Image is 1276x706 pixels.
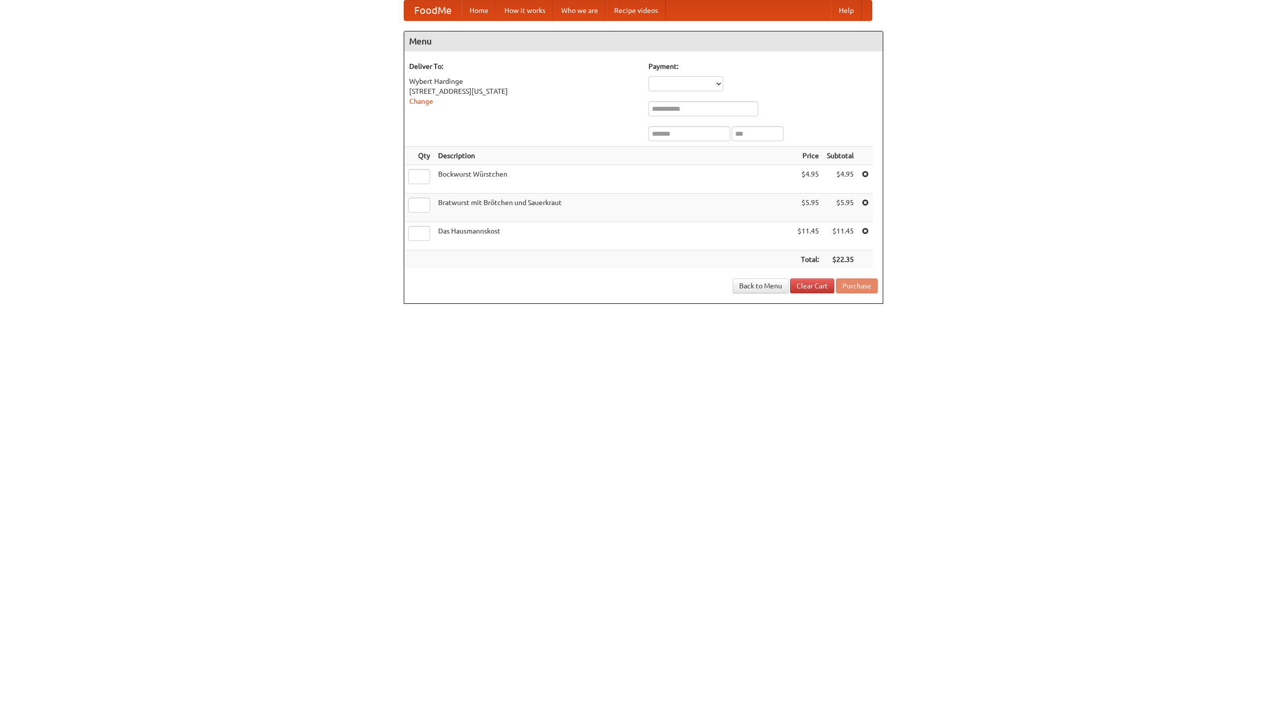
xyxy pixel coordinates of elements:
[794,165,823,194] td: $4.95
[434,222,794,250] td: Das Hausmannskost
[831,0,862,20] a: Help
[409,86,638,96] div: [STREET_ADDRESS][US_STATE]
[404,0,462,20] a: FoodMe
[409,97,433,105] a: Change
[823,250,858,269] th: $22.35
[794,250,823,269] th: Total:
[790,278,834,293] a: Clear Cart
[648,61,878,71] h5: Payment:
[404,31,883,51] h4: Menu
[496,0,553,20] a: How it works
[733,278,789,293] a: Back to Menu
[462,0,496,20] a: Home
[434,194,794,222] td: Bratwurst mit Brötchen und Sauerkraut
[434,165,794,194] td: Bockwurst Würstchen
[553,0,606,20] a: Who we are
[823,222,858,250] td: $11.45
[794,194,823,222] td: $5.95
[409,61,638,71] h5: Deliver To:
[409,76,638,86] div: Wybert Hardinge
[434,147,794,165] th: Description
[823,147,858,165] th: Subtotal
[794,147,823,165] th: Price
[823,165,858,194] td: $4.95
[836,278,878,293] button: Purchase
[794,222,823,250] td: $11.45
[823,194,858,222] td: $5.95
[404,147,434,165] th: Qty
[606,0,666,20] a: Recipe videos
